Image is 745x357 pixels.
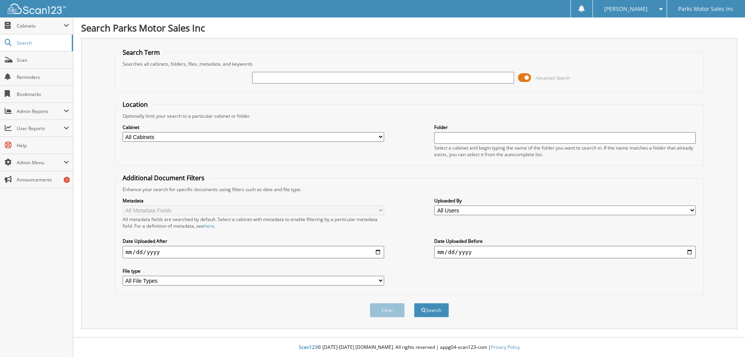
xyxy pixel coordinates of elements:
label: Folder [434,124,696,131]
input: end [434,246,696,258]
label: File type [123,268,384,274]
span: Scan123 [299,344,317,350]
img: scan123-logo-white.svg [8,3,66,14]
span: Admin Reports [17,108,64,115]
label: Uploaded By [434,197,696,204]
div: © [DATE]-[DATE] [DOMAIN_NAME]. All rights reserved | appg04-scan123-com | [73,338,745,357]
div: Searches all cabinets, folders, files, metadata, and keywords [119,61,700,67]
span: Help [17,142,69,149]
span: Cabinets [17,23,64,29]
a: Privacy Policy [491,344,520,350]
div: Select a cabinet and begin typing the name of the folder you want to search in. If the name match... [434,145,696,158]
div: Enhance your search for specific documents using filters such as date and file type. [119,186,700,193]
span: [PERSON_NAME] [604,7,648,11]
legend: Search Term [119,48,164,57]
h1: Search Parks Motor Sales Inc [81,21,737,34]
button: Search [414,303,449,317]
span: Reminders [17,74,69,80]
input: start [123,246,384,258]
span: User Reports [17,125,64,132]
legend: Location [119,100,152,109]
button: Clear [370,303,405,317]
div: All metadata fields are searched by default. Select a cabinet with metadata to enable filtering b... [123,216,384,229]
label: Date Uploaded Before [434,238,696,244]
label: Metadata [123,197,384,204]
label: Date Uploaded After [123,238,384,244]
span: Search [17,40,68,46]
label: Cabinet [123,124,384,131]
span: Advanced Search [535,75,570,81]
span: Bookmarks [17,91,69,98]
span: Announcements [17,176,69,183]
span: Admin Menu [17,159,64,166]
span: Scan [17,57,69,63]
legend: Additional Document Filters [119,174,208,182]
div: Optionally limit your search to a particular cabinet or folder [119,113,700,119]
a: here [204,223,214,229]
div: 7 [64,177,70,183]
span: Parks Motor Sales Inc [678,7,734,11]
